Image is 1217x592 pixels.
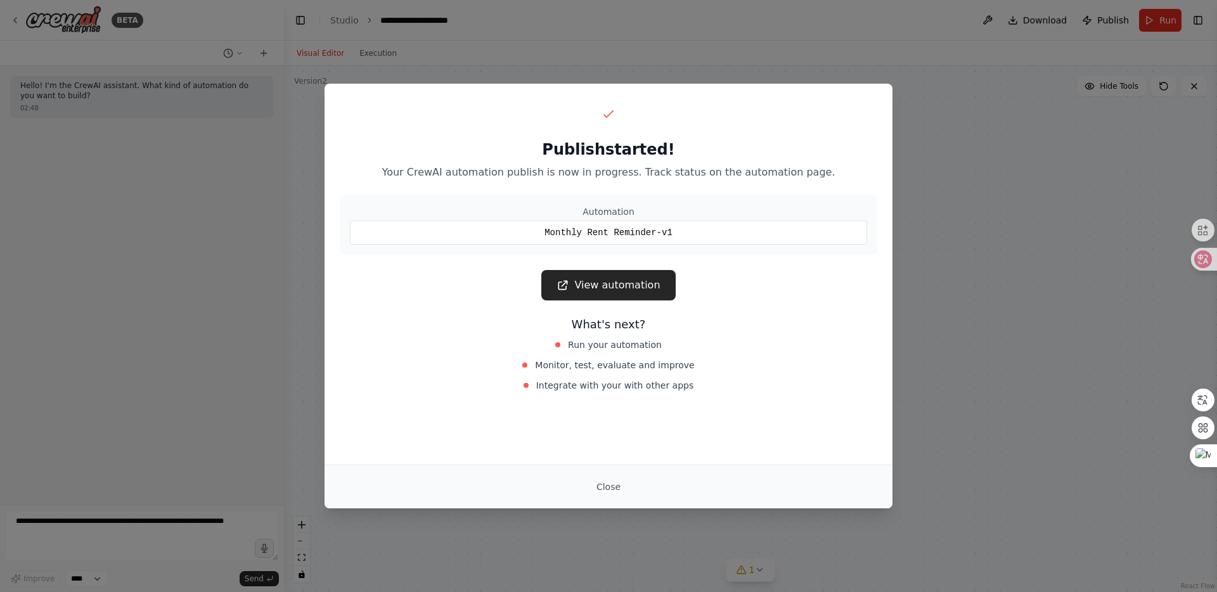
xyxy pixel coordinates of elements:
[350,205,867,218] div: Automation
[350,221,867,245] div: Monthly Rent Reminder-v1
[568,338,662,351] span: Run your automation
[536,379,694,392] span: Integrate with your with other apps
[586,475,631,498] button: Close
[340,165,877,180] p: Your CrewAI automation publish is now in progress. Track status on the automation page.
[541,270,675,300] a: View automation
[340,139,877,160] h2: Publish started!
[535,359,694,371] span: Monitor, test, evaluate and improve
[340,316,877,333] h3: What's next?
